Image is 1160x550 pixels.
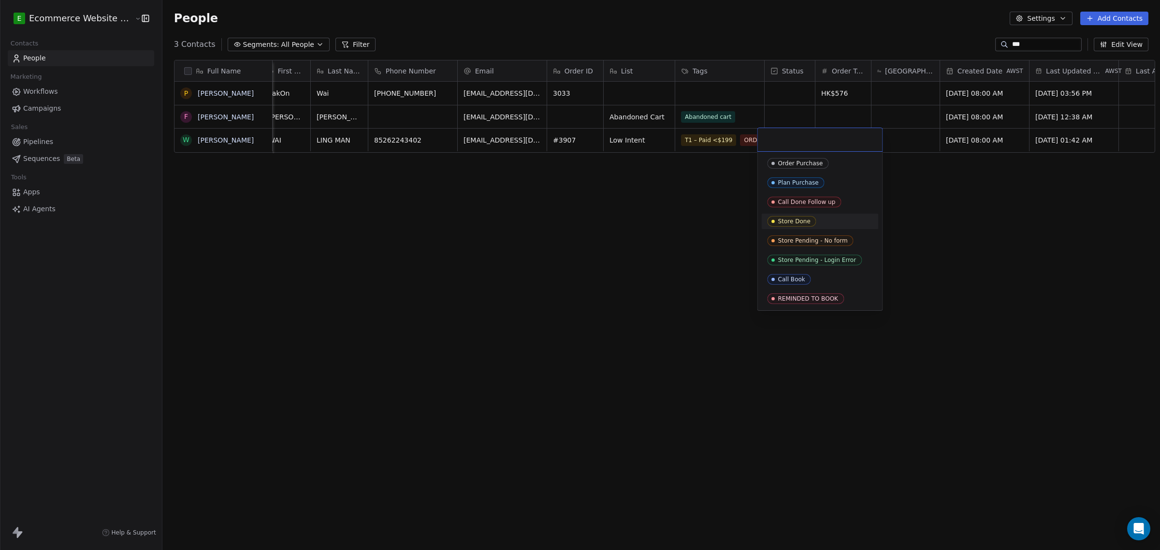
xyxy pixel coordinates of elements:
[778,276,805,283] div: Call Book
[778,237,848,244] div: Store Pending - No form
[762,156,879,306] div: Suggestions
[778,257,856,263] div: Store Pending - Login Error
[778,199,836,205] div: Call Done Follow up
[778,218,811,225] div: Store Done
[778,179,819,186] div: Plan Purchase
[778,160,823,167] div: Order Purchase
[778,295,839,302] div: REMINDED TO BOOK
